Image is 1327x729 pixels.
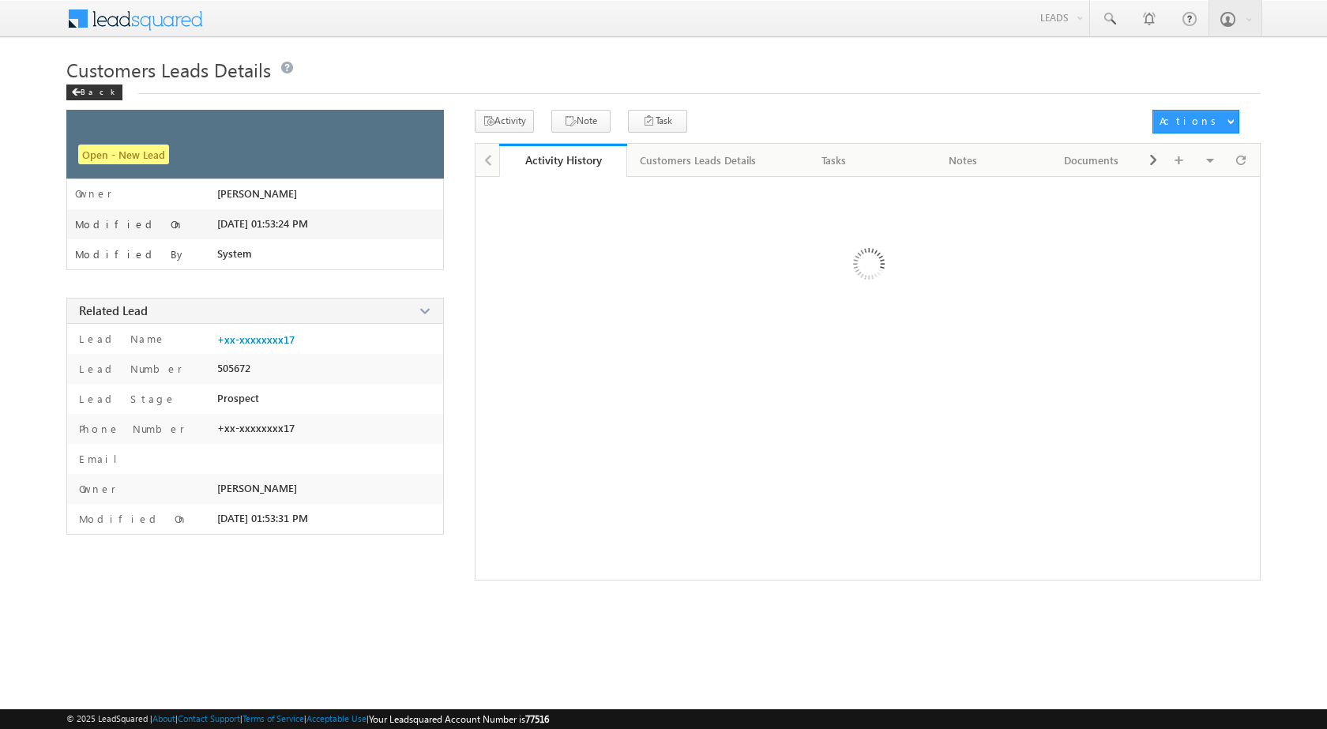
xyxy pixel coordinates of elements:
[1160,114,1222,128] div: Actions
[628,110,687,133] button: Task
[217,512,308,524] span: [DATE] 01:53:31 PM
[79,302,148,318] span: Related Lead
[75,332,166,346] label: Lead Name
[217,187,297,200] span: [PERSON_NAME]
[912,151,1013,170] div: Notes
[511,152,616,167] div: Activity History
[770,144,899,177] a: Tasks
[75,248,186,261] label: Modified By
[75,512,188,526] label: Modified On
[75,218,184,231] label: Modified On
[306,713,367,723] a: Acceptable Use
[640,151,756,170] div: Customers Leads Details
[217,247,252,260] span: System
[499,144,628,177] a: Activity History
[152,713,175,723] a: About
[217,217,308,230] span: [DATE] 01:53:24 PM
[75,452,130,466] label: Email
[66,712,549,727] span: © 2025 LeadSquared | | | | |
[78,145,169,164] span: Open - New Lead
[75,187,112,200] label: Owner
[551,110,611,133] button: Note
[75,362,182,376] label: Lead Number
[369,713,549,725] span: Your Leadsquared Account Number is
[75,422,185,436] label: Phone Number
[75,392,176,406] label: Lead Stage
[899,144,1028,177] a: Notes
[66,57,271,82] span: Customers Leads Details
[242,713,304,723] a: Terms of Service
[786,185,949,348] img: Loading ...
[75,482,116,496] label: Owner
[1040,151,1142,170] div: Documents
[217,392,259,404] span: Prospect
[217,422,295,434] span: +xx-xxxxxxxx17
[783,151,885,170] div: Tasks
[217,333,295,346] a: +xx-xxxxxxxx17
[217,482,297,494] span: [PERSON_NAME]
[525,713,549,725] span: 77516
[178,713,240,723] a: Contact Support
[66,85,122,100] div: Back
[627,144,770,177] a: Customers Leads Details
[217,362,250,374] span: 505672
[1028,144,1156,177] a: Documents
[1152,110,1239,133] button: Actions
[475,110,534,133] button: Activity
